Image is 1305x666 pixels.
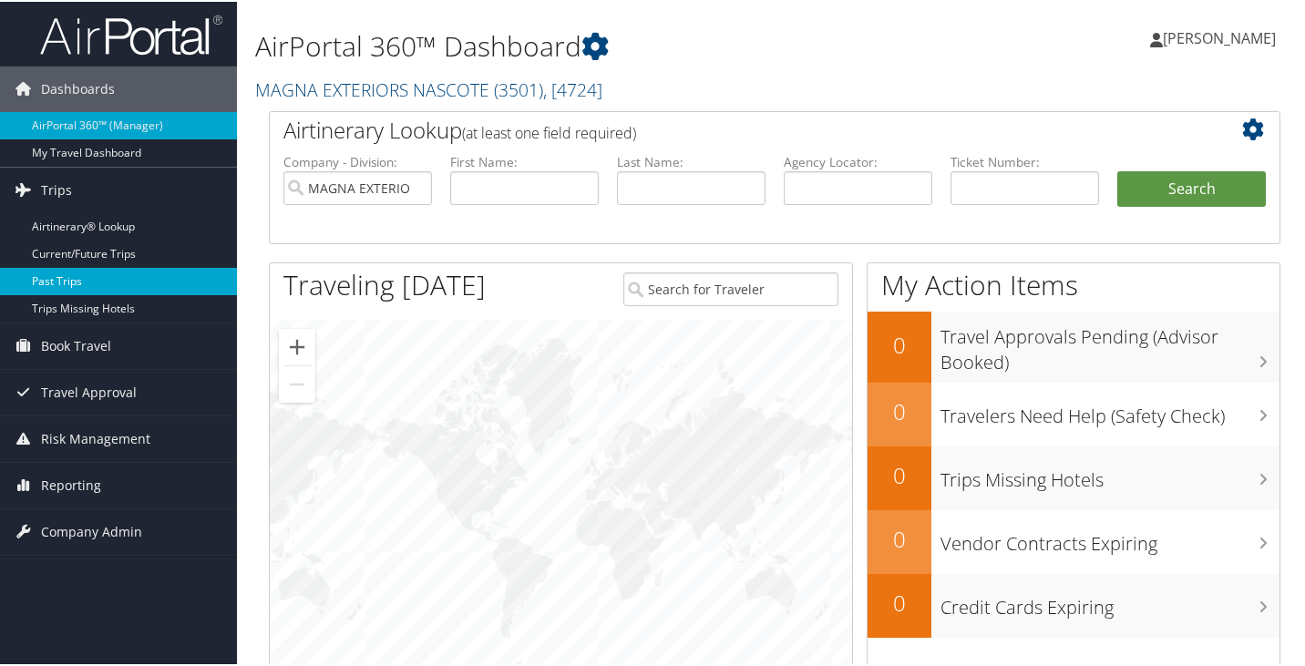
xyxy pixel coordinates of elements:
[41,65,115,110] span: Dashboards
[868,572,1279,636] a: 0Credit Cards Expiring
[41,507,142,553] span: Company Admin
[543,76,602,100] span: , [ 4724 ]
[279,364,315,401] button: Zoom out
[41,368,137,414] span: Travel Approval
[950,151,1099,169] label: Ticket Number:
[255,76,602,100] a: MAGNA EXTERIORS NASCOTE
[784,151,932,169] label: Agency Locator:
[868,394,931,425] h2: 0
[40,12,222,55] img: airportal-logo.png
[450,151,599,169] label: First Name:
[462,121,636,141] span: (at least one field required)
[617,151,766,169] label: Last Name:
[868,586,931,617] h2: 0
[868,264,1279,302] h1: My Action Items
[494,76,543,100] span: ( 3501 )
[283,264,486,302] h1: Traveling [DATE]
[279,327,315,364] button: Zoom in
[940,584,1279,619] h3: Credit Cards Expiring
[940,520,1279,555] h3: Vendor Contracts Expiring
[868,458,931,489] h2: 0
[1150,9,1294,64] a: [PERSON_NAME]
[41,415,150,460] span: Risk Management
[868,328,931,359] h2: 0
[1163,26,1276,46] span: [PERSON_NAME]
[868,508,1279,572] a: 0Vendor Contracts Expiring
[41,461,101,507] span: Reporting
[283,113,1182,144] h2: Airtinerary Lookup
[1117,169,1266,206] button: Search
[283,151,432,169] label: Company - Division:
[940,313,1279,374] h3: Travel Approvals Pending (Advisor Booked)
[623,271,838,304] input: Search for Traveler
[940,456,1279,491] h3: Trips Missing Hotels
[868,310,1279,380] a: 0Travel Approvals Pending (Advisor Booked)
[868,522,931,553] h2: 0
[255,26,948,64] h1: AirPortal 360™ Dashboard
[41,322,111,367] span: Book Travel
[41,166,72,211] span: Trips
[940,393,1279,427] h3: Travelers Need Help (Safety Check)
[868,445,1279,508] a: 0Trips Missing Hotels
[868,381,1279,445] a: 0Travelers Need Help (Safety Check)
